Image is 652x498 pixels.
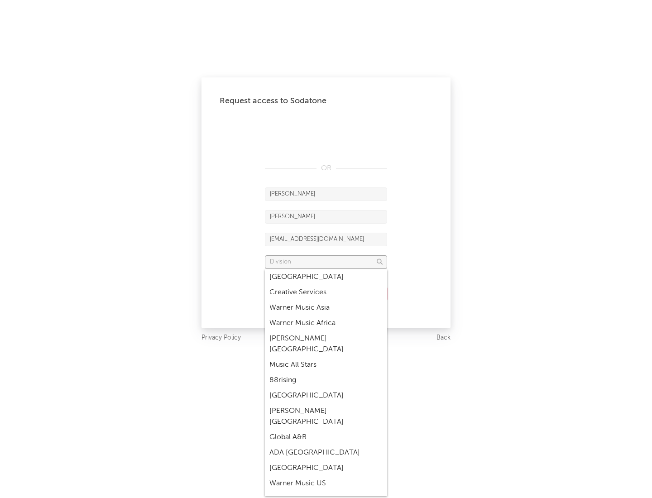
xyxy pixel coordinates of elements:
[265,388,387,403] div: [GEOGRAPHIC_DATA]
[265,460,387,476] div: [GEOGRAPHIC_DATA]
[265,210,387,224] input: Last Name
[265,163,387,174] div: OR
[265,373,387,388] div: 88rising
[220,96,432,106] div: Request access to Sodatone
[201,332,241,344] a: Privacy Policy
[265,430,387,445] div: Global A&R
[265,476,387,491] div: Warner Music US
[265,445,387,460] div: ADA [GEOGRAPHIC_DATA]
[265,300,387,316] div: Warner Music Asia
[265,357,387,373] div: Music All Stars
[265,316,387,331] div: Warner Music Africa
[265,187,387,201] input: First Name
[265,403,387,430] div: [PERSON_NAME] [GEOGRAPHIC_DATA]
[265,255,387,269] input: Division
[265,269,387,285] div: [GEOGRAPHIC_DATA]
[265,233,387,246] input: Email
[436,332,451,344] a: Back
[265,331,387,357] div: [PERSON_NAME] [GEOGRAPHIC_DATA]
[265,285,387,300] div: Creative Services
